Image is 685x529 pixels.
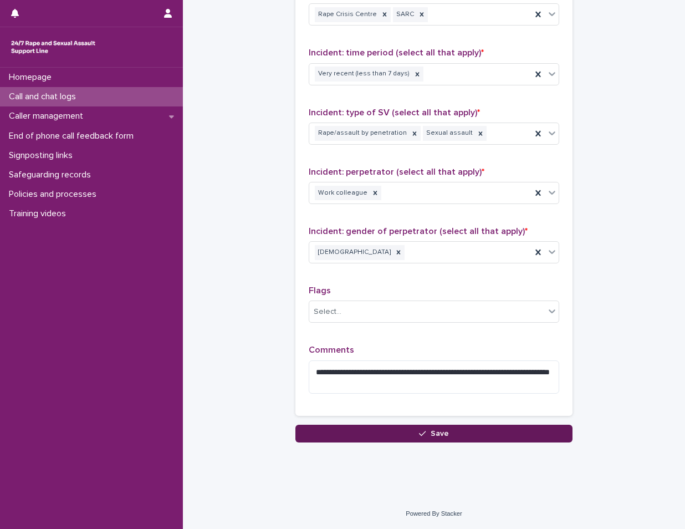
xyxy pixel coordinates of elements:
[4,91,85,102] p: Call and chat logs
[315,67,411,82] div: Very recent (less than 7 days)
[309,345,354,354] span: Comments
[309,108,480,117] span: Incident: type of SV (select all that apply)
[315,126,408,141] div: Rape/assault by penetration
[4,111,92,121] p: Caller management
[9,36,98,58] img: rhQMoQhaT3yELyF149Cw
[314,306,341,318] div: Select...
[431,430,449,438] span: Save
[406,510,462,517] a: Powered By Stacker
[4,72,60,83] p: Homepage
[309,227,528,236] span: Incident: gender of perpetrator (select all that apply)
[309,48,484,57] span: Incident: time period (select all that apply)
[393,7,416,22] div: SARC
[309,286,331,295] span: Flags
[4,208,75,219] p: Training videos
[295,425,572,442] button: Save
[309,167,484,176] span: Incident: perpetrator (select all that apply)
[423,126,474,141] div: Sexual assault
[4,131,142,141] p: End of phone call feedback form
[4,189,105,200] p: Policies and processes
[4,150,81,161] p: Signposting links
[315,7,379,22] div: Rape Crisis Centre
[315,186,369,201] div: Work colleague
[315,245,392,260] div: [DEMOGRAPHIC_DATA]
[4,170,100,180] p: Safeguarding records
